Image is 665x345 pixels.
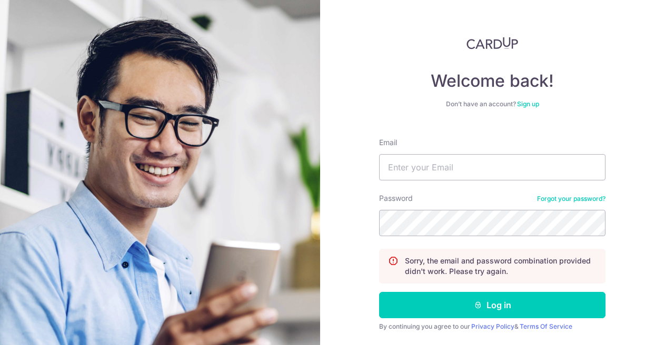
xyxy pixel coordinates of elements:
input: Enter your Email [379,154,606,180]
h4: Welcome back! [379,70,606,92]
a: Forgot your password? [537,195,606,203]
button: Log in [379,292,606,318]
img: CardUp Logo [467,37,518,49]
a: Terms Of Service [520,322,572,330]
label: Password [379,193,413,204]
p: Sorry, the email and password combination provided didn't work. Please try again. [405,256,597,277]
div: Don’t have an account? [379,100,606,108]
label: Email [379,137,397,148]
a: Privacy Policy [471,322,514,330]
div: By continuing you agree to our & [379,322,606,331]
a: Sign up [517,100,539,108]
